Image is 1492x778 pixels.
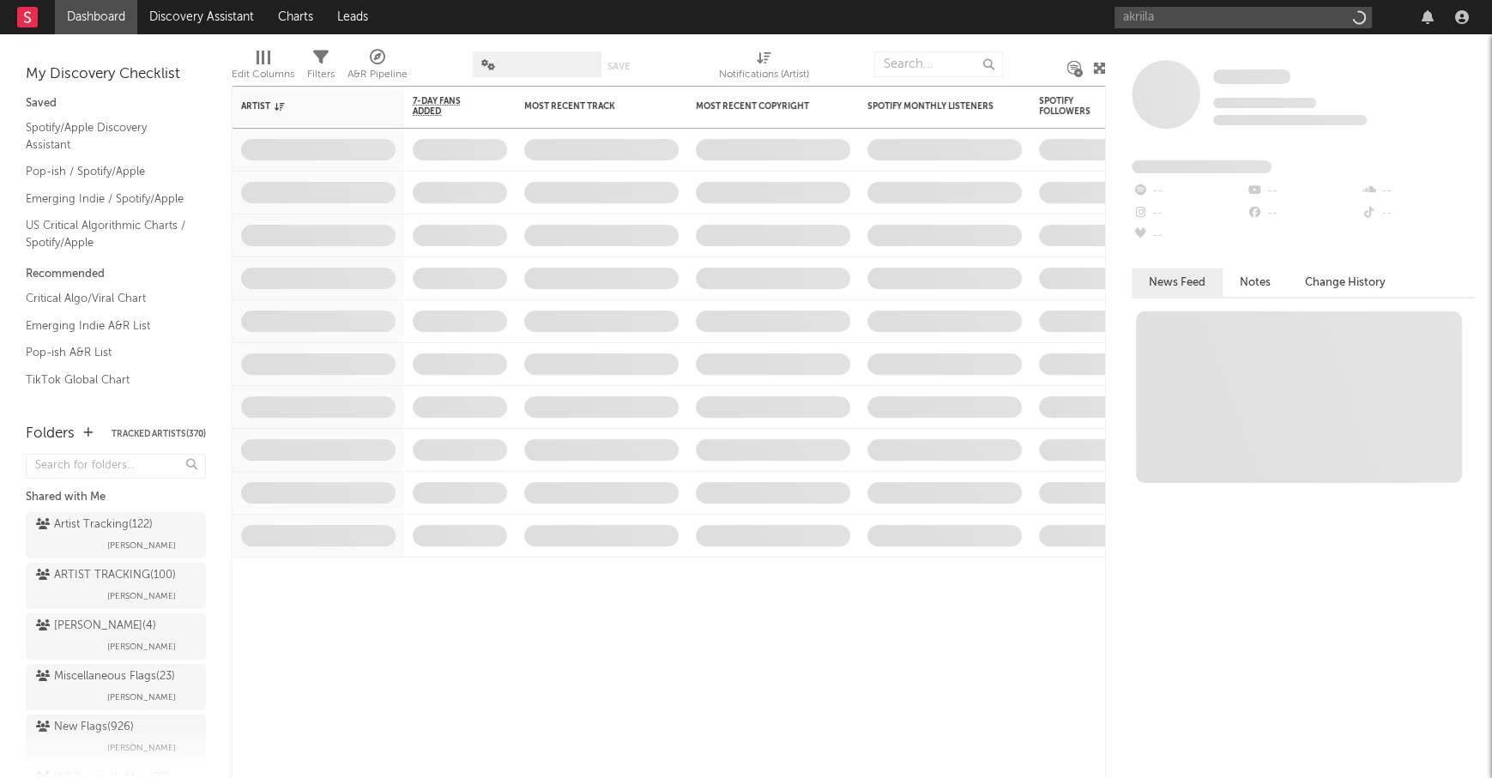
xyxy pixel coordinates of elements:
a: Artist Tracking(122)[PERSON_NAME] [26,512,206,558]
div: Notifications (Artist) [719,43,809,93]
div: Filters [307,64,335,85]
span: [PERSON_NAME] [107,738,176,758]
span: Fans Added by Platform [1132,160,1272,173]
button: News Feed [1132,268,1223,297]
div: Most Recent Copyright [696,101,825,112]
div: Spotify Monthly Listeners [867,101,996,112]
div: -- [1132,180,1246,202]
div: Shared with Me [26,487,206,508]
a: Critical Algo/Viral Chart [26,289,189,308]
div: Artist Tracking ( 122 ) [36,515,153,535]
div: -- [1132,202,1246,225]
div: ARTIST TRACKING ( 100 ) [36,565,176,586]
button: Change History [1288,268,1403,297]
div: -- [1132,225,1246,247]
input: Search for artists [1114,7,1372,28]
span: [PERSON_NAME] [107,535,176,556]
button: Tracked Artists(370) [112,430,206,438]
button: Save [607,62,630,71]
div: Saved [26,93,206,114]
div: New Flags ( 926 ) [36,717,134,738]
a: Spotify/Apple Discovery Assistant [26,118,189,154]
div: Most Recent Track [524,101,653,112]
a: ARTIST TRACKING(100)[PERSON_NAME] [26,563,206,609]
div: My Discovery Checklist [26,64,206,85]
div: Edit Columns [232,64,294,85]
a: Pop-ish / Spotify/Apple [26,162,189,181]
a: New Flags(926)[PERSON_NAME] [26,715,206,761]
a: [PERSON_NAME](4)[PERSON_NAME] [26,613,206,660]
input: Search for folders... [26,454,206,479]
span: [PERSON_NAME] [107,586,176,606]
span: [PERSON_NAME] [107,687,176,708]
div: -- [1246,180,1360,202]
span: 0 fans last week [1213,115,1367,125]
a: Emerging Indie / Spotify/Apple [26,190,189,208]
div: Miscellaneous Flags ( 23 ) [36,666,175,687]
a: US Critical Algorithmic Charts / Spotify/Apple [26,216,189,251]
div: -- [1361,202,1475,225]
span: 7-Day Fans Added [413,96,481,117]
a: Emerging Indie A&R List [26,317,189,335]
span: [PERSON_NAME] [107,636,176,657]
a: Pop-ish A&R List [26,343,189,362]
div: A&R Pipeline [347,43,408,93]
button: Notes [1223,268,1288,297]
div: -- [1361,180,1475,202]
a: TikTok Global Chart [26,371,189,389]
div: [PERSON_NAME] ( 4 ) [36,616,156,636]
div: -- [1246,202,1360,225]
a: Miscellaneous Flags(23)[PERSON_NAME] [26,664,206,710]
div: Filters [307,43,335,93]
span: Tracking Since: [DATE] [1213,98,1316,108]
div: Spotify Followers [1039,96,1099,117]
div: Folders [26,424,75,444]
div: Artist [241,101,370,112]
span: Some Artist [1213,69,1290,84]
div: A&R Pipeline [347,64,408,85]
div: Notifications (Artist) [719,64,809,85]
input: Search... [874,51,1003,77]
a: Some Artist [1213,69,1290,86]
div: Edit Columns [232,43,294,93]
div: Recommended [26,264,206,285]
